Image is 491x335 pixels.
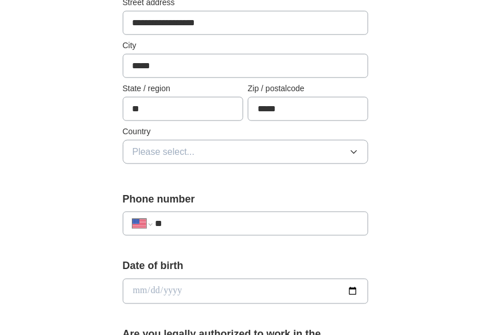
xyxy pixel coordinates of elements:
[123,192,369,207] label: Phone number
[123,83,243,95] label: State / region
[123,126,369,138] label: Country
[123,40,369,52] label: City
[123,140,369,164] button: Please select...
[133,145,195,159] span: Please select...
[248,83,368,95] label: Zip / postalcode
[123,259,369,274] label: Date of birth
